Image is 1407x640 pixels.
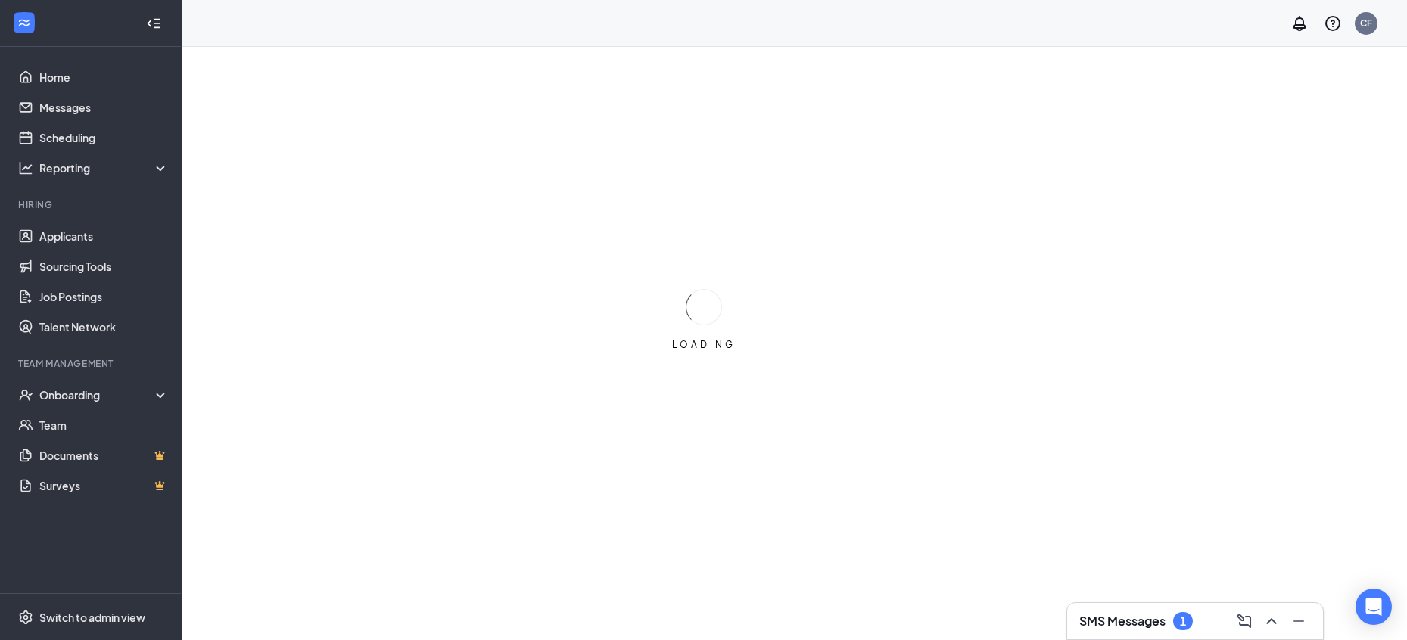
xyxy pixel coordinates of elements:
[1290,612,1308,630] svg: Minimize
[18,357,166,370] div: Team Management
[1262,612,1281,630] svg: ChevronUp
[1259,609,1284,633] button: ChevronUp
[39,410,169,440] a: Team
[39,123,169,153] a: Scheduling
[1180,615,1186,628] div: 1
[39,610,145,625] div: Switch to admin view
[39,471,169,501] a: SurveysCrown
[18,387,33,402] svg: UserCheck
[1360,17,1372,30] div: CF
[39,281,169,312] a: Job Postings
[666,338,742,351] div: LOADING
[39,62,169,92] a: Home
[18,160,33,176] svg: Analysis
[39,92,169,123] a: Messages
[39,387,156,402] div: Onboarding
[18,610,33,625] svg: Settings
[18,198,166,211] div: Hiring
[17,15,32,30] svg: WorkstreamLogo
[39,312,169,342] a: Talent Network
[1235,612,1253,630] svg: ComposeMessage
[1079,613,1166,629] h3: SMS Messages
[39,160,170,176] div: Reporting
[39,440,169,471] a: DocumentsCrown
[1232,609,1256,633] button: ComposeMessage
[39,251,169,281] a: Sourcing Tools
[39,221,169,251] a: Applicants
[1290,14,1309,33] svg: Notifications
[1356,589,1392,625] div: Open Intercom Messenger
[146,16,161,31] svg: Collapse
[1287,609,1311,633] button: Minimize
[1324,14,1342,33] svg: QuestionInfo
